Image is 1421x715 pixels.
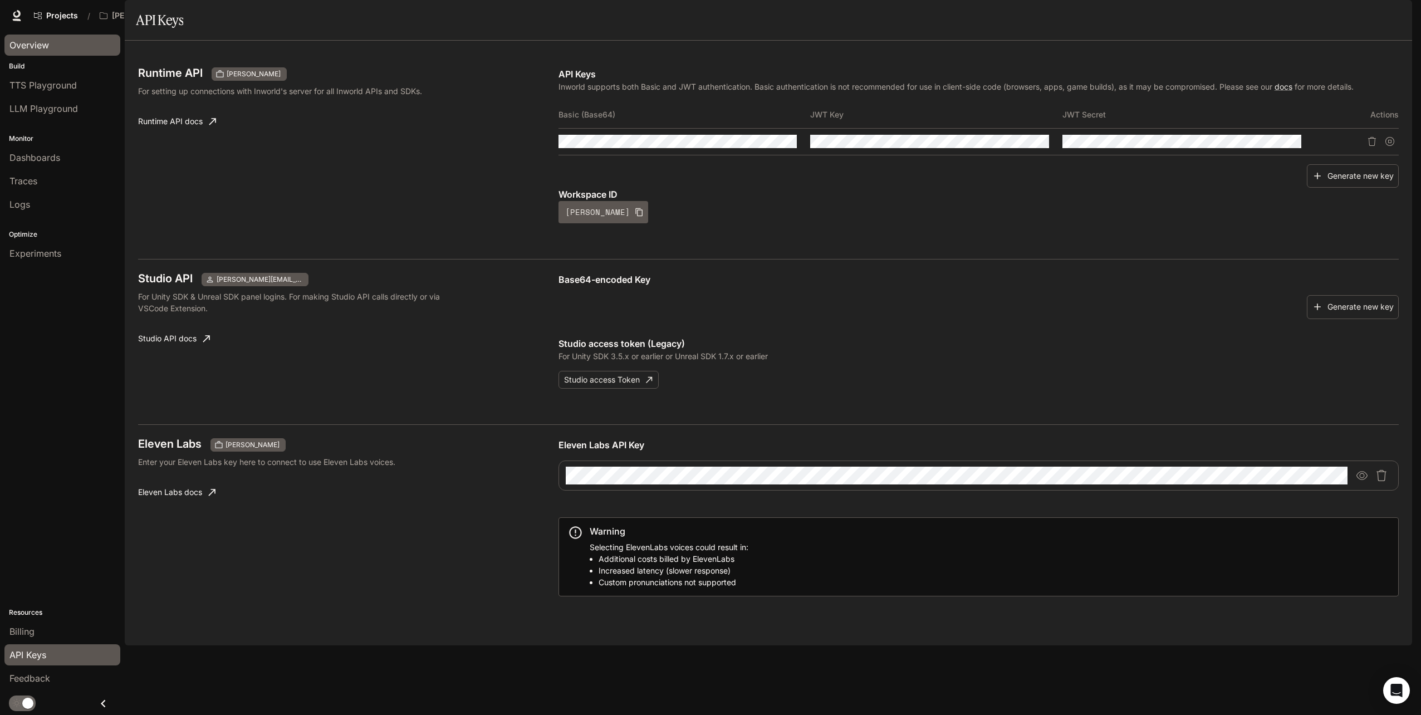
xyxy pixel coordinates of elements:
[138,438,202,449] h3: Eleven Labs
[136,9,183,31] h1: API Keys
[558,337,1399,350] p: Studio access token (Legacy)
[134,110,220,133] a: Runtime API docs
[1307,164,1399,188] button: Generate new key
[46,11,78,21] span: Projects
[558,273,1399,286] p: Base64-encoded Key
[590,541,748,588] p: Selecting ElevenLabs voices could result in:
[210,438,286,452] div: This key will apply to your current workspace only
[590,525,748,538] div: Warning
[599,565,748,576] li: Increased latency (slower response)
[558,201,648,223] button: [PERSON_NAME]
[558,81,1399,92] p: Inworld supports both Basic and JWT authentication. Basic authentication is not recommended for u...
[134,327,214,350] a: Studio API docs
[134,481,220,503] a: Eleven Labs docs
[558,67,1399,81] p: API Keys
[212,275,307,285] span: [PERSON_NAME][EMAIL_ADDRESS]
[558,438,1399,452] p: Eleven Labs API Key
[1363,133,1381,150] button: Delete API key
[1315,101,1399,128] th: Actions
[83,10,95,22] div: /
[29,4,83,27] a: Go to projects
[221,440,284,450] span: [PERSON_NAME]
[558,350,1399,362] p: For Unity SDK 3.5.x or earlier or Unreal SDK 1.7.x or earlier
[599,553,748,565] li: Additional costs billed by ElevenLabs
[202,273,308,286] div: This key applies to current user accounts
[138,85,447,97] p: For setting up connections with Inworld's server for all Inworld APIs and SDKs.
[222,69,285,79] span: [PERSON_NAME]
[138,291,447,314] p: For Unity SDK & Unreal SDK panel logins. For making Studio API calls directly or via VSCode Exten...
[1062,101,1315,128] th: JWT Secret
[95,4,192,27] button: All workspaces
[558,371,659,389] button: Studio access Token
[810,101,1062,128] th: JWT Key
[1381,133,1399,150] button: Suspend API key
[558,188,1399,201] p: Workspace ID
[1383,677,1410,704] div: Open Intercom Messenger
[558,101,811,128] th: Basic (Base64)
[138,67,203,79] h3: Runtime API
[212,67,287,81] div: These keys will apply to your current workspace only
[1275,82,1292,91] a: docs
[138,273,193,284] h3: Studio API
[138,456,447,468] p: Enter your Eleven Labs key here to connect to use Eleven Labs voices.
[1307,295,1399,319] button: Generate new key
[112,11,174,21] p: [PERSON_NAME]
[599,576,748,588] li: Custom pronunciations not supported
